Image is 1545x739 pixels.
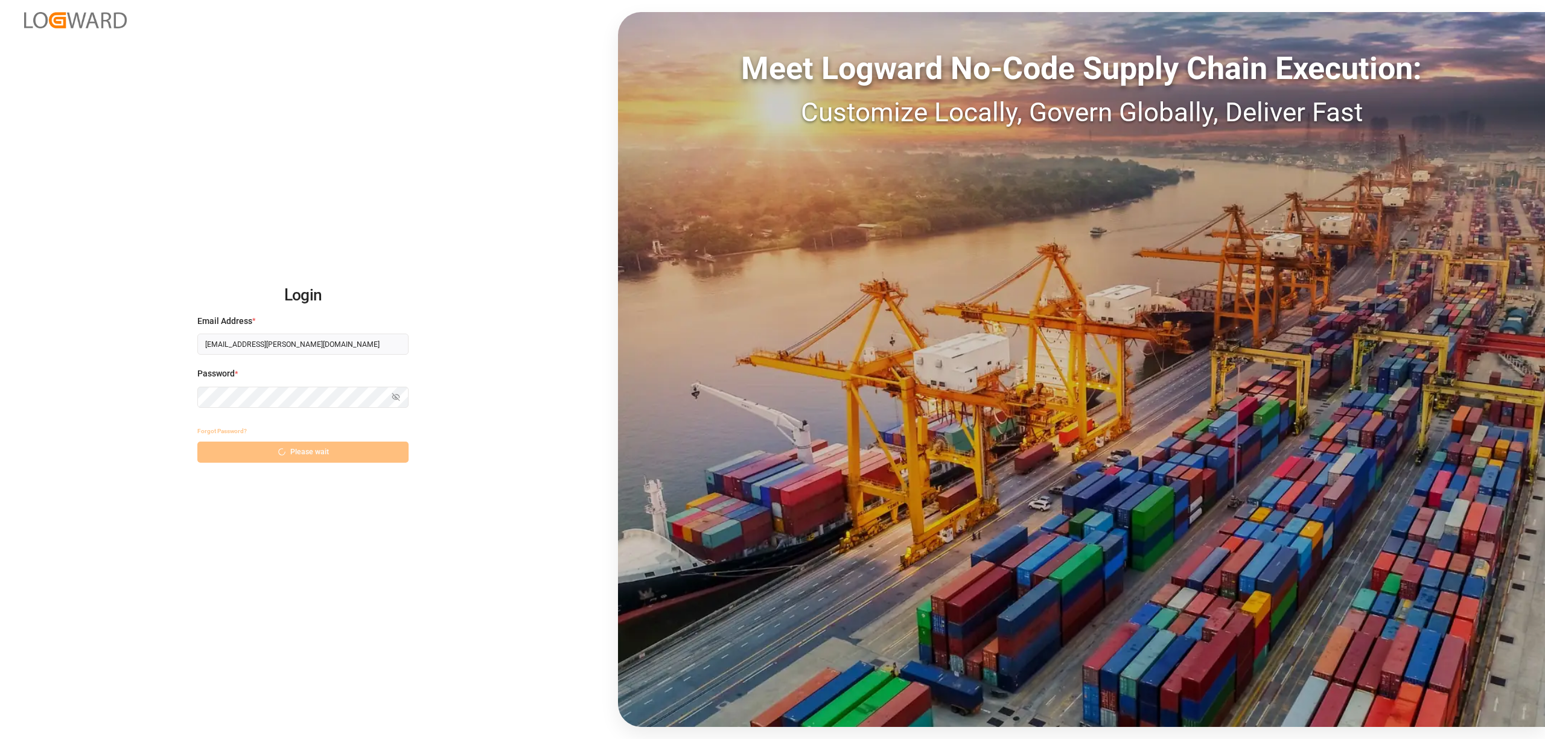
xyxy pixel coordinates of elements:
[618,92,1545,132] div: Customize Locally, Govern Globally, Deliver Fast
[197,334,409,355] input: Enter your email
[24,12,127,28] img: Logward_new_orange.png
[197,367,235,380] span: Password
[197,315,252,328] span: Email Address
[197,276,409,315] h2: Login
[618,45,1545,92] div: Meet Logward No-Code Supply Chain Execution:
